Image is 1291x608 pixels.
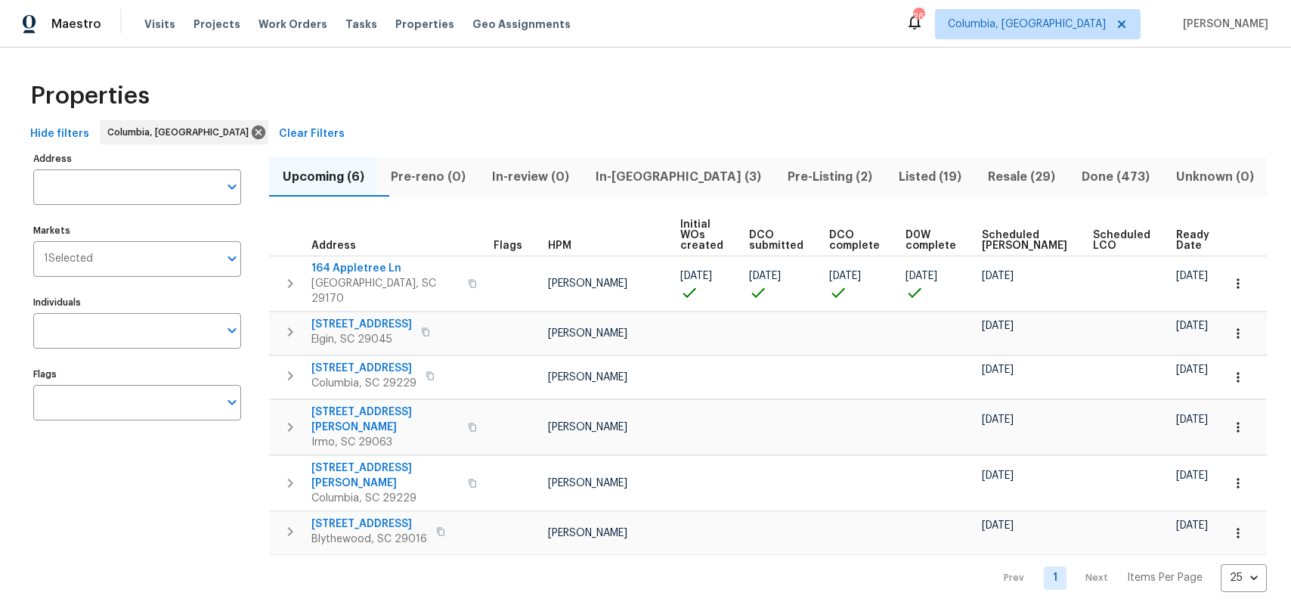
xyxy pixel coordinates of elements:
[24,120,95,148] button: Hide filters
[472,17,571,32] span: Geo Assignments
[1177,17,1268,32] span: [PERSON_NAME]
[51,17,101,32] span: Maestro
[783,166,876,188] span: Pre-Listing (2)
[1127,570,1203,585] p: Items Per Page
[279,125,345,144] span: Clear Filters
[894,166,965,188] span: Listed (19)
[395,17,454,32] span: Properties
[548,372,627,383] span: [PERSON_NAME]
[982,271,1014,281] span: [DATE]
[221,176,243,197] button: Open
[749,271,781,281] span: [DATE]
[44,253,93,265] span: 1 Selected
[1176,364,1208,375] span: [DATE]
[1172,166,1258,188] span: Unknown (0)
[982,414,1014,425] span: [DATE]
[33,226,241,235] label: Markets
[311,261,459,276] span: 164 Appletree Ln
[278,166,368,188] span: Upcoming (6)
[1077,166,1153,188] span: Done (473)
[680,271,712,281] span: [DATE]
[221,248,243,269] button: Open
[548,240,571,251] span: HPM
[1176,230,1209,251] span: Ready Date
[311,516,427,532] span: [STREET_ADDRESS]
[311,461,459,491] span: [STREET_ADDRESS][PERSON_NAME]
[948,17,1106,32] span: Columbia, [GEOGRAPHIC_DATA]
[548,278,627,289] span: [PERSON_NAME]
[548,528,627,538] span: [PERSON_NAME]
[345,19,377,29] span: Tasks
[1044,566,1067,590] a: Goto page 1
[548,422,627,433] span: [PERSON_NAME]
[548,328,627,339] span: [PERSON_NAME]
[311,240,356,251] span: Address
[33,370,241,379] label: Flags
[221,320,243,341] button: Open
[311,405,459,435] span: [STREET_ADDRESS][PERSON_NAME]
[30,125,89,144] span: Hide filters
[983,166,1059,188] span: Resale (29)
[311,435,459,450] span: Irmo, SC 29063
[1221,558,1267,597] div: 25
[989,564,1267,592] nav: Pagination Navigation
[1176,520,1208,531] span: [DATE]
[1176,414,1208,425] span: [DATE]
[33,298,241,307] label: Individuals
[591,166,765,188] span: In-[GEOGRAPHIC_DATA] (3)
[311,276,459,306] span: [GEOGRAPHIC_DATA], SC 29170
[982,230,1067,251] span: Scheduled [PERSON_NAME]
[680,219,723,251] span: Initial WOs created
[982,520,1014,531] span: [DATE]
[259,17,327,32] span: Work Orders
[1176,271,1208,281] span: [DATE]
[386,166,469,188] span: Pre-reno (0)
[193,17,240,32] span: Projects
[906,271,937,281] span: [DATE]
[221,392,243,413] button: Open
[107,125,255,140] span: Columbia, [GEOGRAPHIC_DATA]
[749,230,803,251] span: DCO submitted
[548,478,627,489] span: [PERSON_NAME]
[906,230,956,251] span: D0W complete
[1176,470,1208,481] span: [DATE]
[33,154,241,163] label: Address
[311,376,416,391] span: Columbia, SC 29229
[311,332,412,347] span: Elgin, SC 29045
[829,230,880,251] span: DCO complete
[311,361,416,376] span: [STREET_ADDRESS]
[311,317,412,332] span: [STREET_ADDRESS]
[100,120,268,144] div: Columbia, [GEOGRAPHIC_DATA]
[144,17,175,32] span: Visits
[913,9,924,24] div: 26
[982,470,1014,481] span: [DATE]
[488,166,573,188] span: In-review (0)
[1093,230,1150,251] span: Scheduled LCO
[494,240,522,251] span: Flags
[1176,321,1208,331] span: [DATE]
[982,364,1014,375] span: [DATE]
[311,532,427,547] span: Blythewood, SC 29016
[829,271,861,281] span: [DATE]
[30,88,150,104] span: Properties
[273,120,351,148] button: Clear Filters
[311,491,459,506] span: Columbia, SC 29229
[982,321,1014,331] span: [DATE]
